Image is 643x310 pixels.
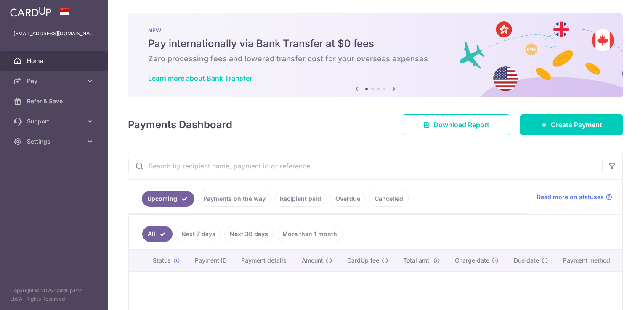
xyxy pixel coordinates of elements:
[142,226,173,242] a: All
[10,7,51,17] img: CardUp
[514,256,539,265] span: Due date
[27,57,82,65] span: Home
[347,256,379,265] span: CardUp fee
[537,193,604,201] span: Read more on statuses
[556,250,622,271] th: Payment method
[148,54,603,64] h6: Zero processing fees and lowered transfer cost for your overseas expenses
[520,114,623,135] a: Create Payment
[277,226,343,242] a: More than 1 month
[13,29,94,38] p: [EMAIL_ADDRESS][DOMAIN_NAME]
[455,256,489,265] span: Charge date
[551,120,602,130] span: Create Payment
[148,27,603,34] p: NEW
[302,256,323,265] span: Amount
[128,13,623,97] img: Bank transfer banner
[27,117,82,126] span: Support
[148,37,603,50] h5: Pay internationally via Bank Transfer at $0 fees
[234,250,295,271] th: Payment details
[330,191,366,207] a: Overdue
[148,74,252,82] a: Learn more about Bank Transfer
[27,77,82,85] span: Pay
[433,120,489,130] span: Download Report
[128,152,602,179] input: Search by recipient name, payment id or reference
[142,191,194,207] a: Upcoming
[188,250,235,271] th: Payment ID
[153,256,171,265] span: Status
[198,191,271,207] a: Payments on the way
[27,137,82,146] span: Settings
[274,191,327,207] a: Recipient paid
[176,226,221,242] a: Next 7 days
[369,191,409,207] a: Cancelled
[224,226,274,242] a: Next 30 days
[128,117,232,132] h4: Payments Dashboard
[403,114,510,135] a: Download Report
[537,193,612,201] a: Read more on statuses
[403,256,431,265] span: Total amt.
[27,97,82,105] span: Refer & Save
